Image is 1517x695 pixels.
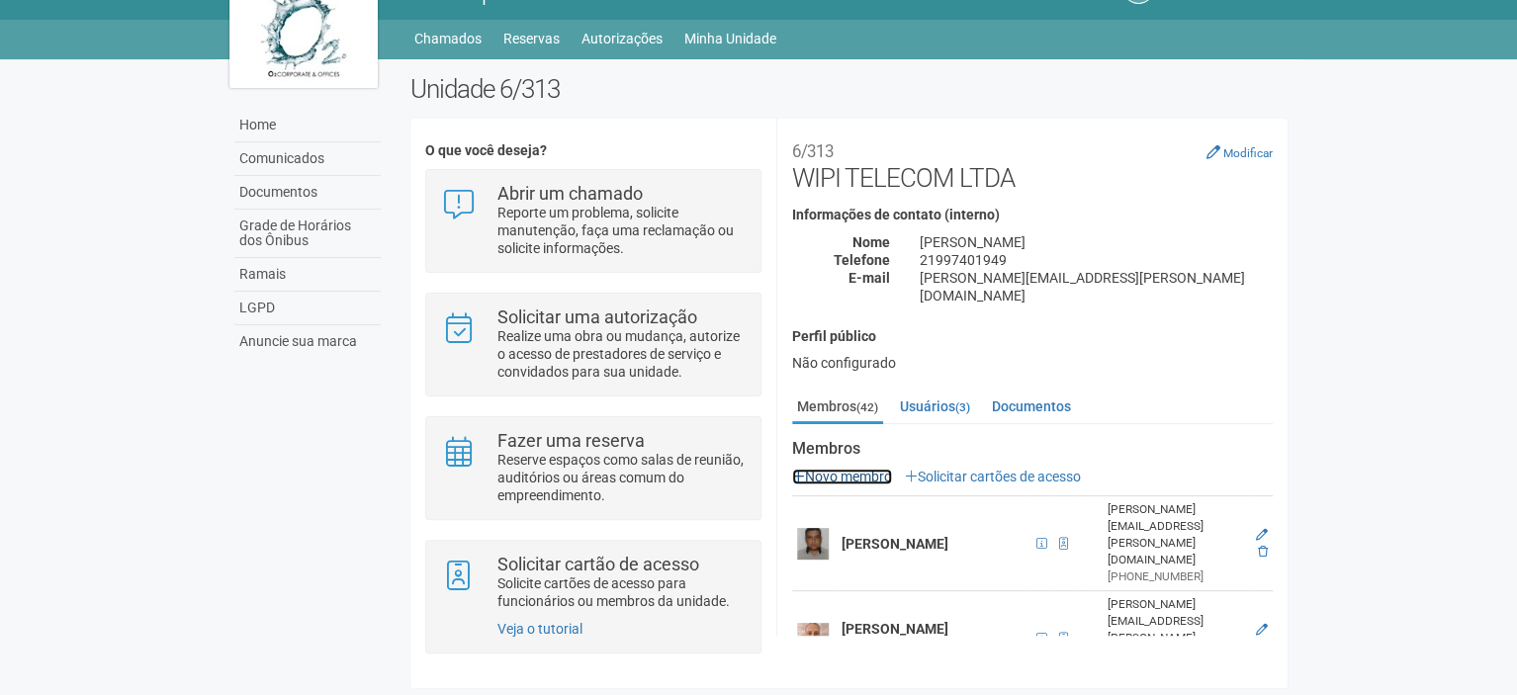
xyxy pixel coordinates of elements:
[1223,146,1273,160] small: Modificar
[441,308,745,381] a: Solicitar uma autorização Realize uma obra ou mudança, autorize o acesso de prestadores de serviç...
[905,469,1081,484] a: Solicitar cartões de acesso
[1108,501,1244,568] div: [PERSON_NAME][EMAIL_ADDRESS][PERSON_NAME][DOMAIN_NAME]
[792,133,1273,193] h2: WIPI TELECOM LTDA
[792,440,1273,458] strong: Membros
[234,258,381,292] a: Ramais
[792,469,892,484] a: Novo membro
[797,528,829,560] img: user.png
[234,325,381,358] a: Anuncie sua marca
[234,109,381,142] a: Home
[441,432,745,504] a: Fazer uma reserva Reserve espaços como salas de reunião, auditórios ou áreas comum do empreendime...
[441,556,745,610] a: Solicitar cartão de acesso Solicite cartões de acesso para funcionários ou membros da unidade.
[1108,568,1244,585] div: [PHONE_NUMBER]
[1256,528,1268,542] a: Editar membro
[497,574,746,610] p: Solicite cartões de acesso para funcionários ou membros da unidade.
[234,142,381,176] a: Comunicados
[1206,144,1273,160] a: Modificar
[497,306,697,327] strong: Solicitar uma autorização
[842,536,948,552] strong: [PERSON_NAME]
[905,233,1288,251] div: [PERSON_NAME]
[842,621,948,656] strong: [PERSON_NAME] [PERSON_NAME]
[684,25,776,52] a: Minha Unidade
[905,251,1288,269] div: 21997401949
[856,400,878,414] small: (42)
[581,25,663,52] a: Autorizações
[497,554,699,574] strong: Solicitar cartão de acesso
[414,25,482,52] a: Chamados
[234,176,381,210] a: Documentos
[234,292,381,325] a: LGPD
[497,430,645,451] strong: Fazer uma reserva
[792,329,1273,344] h4: Perfil público
[497,327,746,381] p: Realize uma obra ou mudança, autorize o acesso de prestadores de serviço e convidados para sua un...
[410,74,1288,104] h2: Unidade 6/313
[497,204,746,257] p: Reporte um problema, solicite manutenção, faça uma reclamação ou solicite informações.
[1258,545,1268,559] a: Excluir membro
[234,210,381,258] a: Grade de Horários dos Ônibus
[848,270,890,286] strong: E-mail
[895,391,975,421] a: Usuários(3)
[1108,596,1244,663] div: [PERSON_NAME][EMAIL_ADDRESS][PERSON_NAME][DOMAIN_NAME]
[792,354,1273,372] div: Não configurado
[497,451,746,504] p: Reserve espaços como salas de reunião, auditórios ou áreas comum do empreendimento.
[834,252,890,268] strong: Telefone
[955,400,970,414] small: (3)
[987,391,1076,421] a: Documentos
[497,183,643,204] strong: Abrir um chamado
[852,234,890,250] strong: Nome
[797,623,829,654] img: user.png
[441,185,745,257] a: Abrir um chamado Reporte um problema, solicite manutenção, faça uma reclamação ou solicite inform...
[497,621,582,637] a: Veja o tutorial
[503,25,560,52] a: Reservas
[905,269,1288,304] div: [PERSON_NAME][EMAIL_ADDRESS][PERSON_NAME][DOMAIN_NAME]
[792,208,1273,222] h4: Informações de contato (interno)
[425,143,760,158] h4: O que você deseja?
[1256,623,1268,637] a: Editar membro
[792,141,834,161] small: 6/313
[792,391,883,424] a: Membros(42)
